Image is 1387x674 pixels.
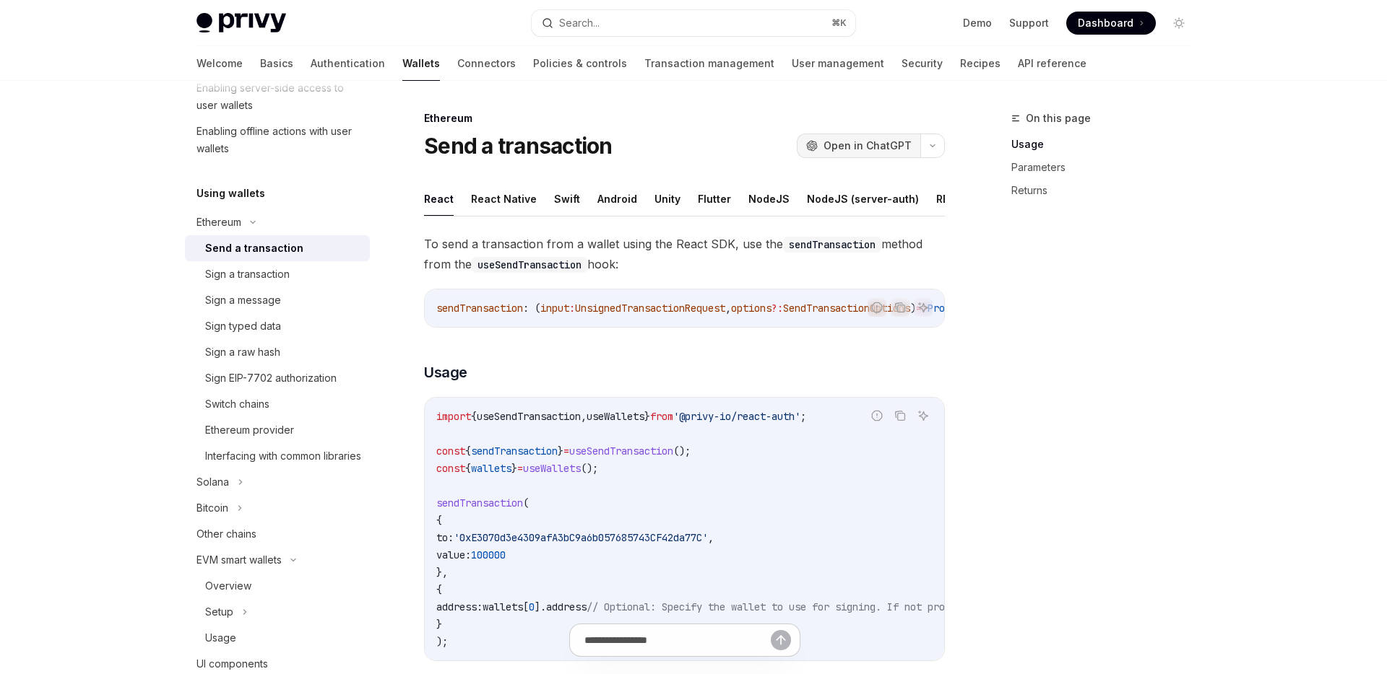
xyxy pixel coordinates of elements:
[196,525,256,543] div: Other chains
[196,123,361,157] div: Enabling offline actions with user wallets
[424,133,613,159] h1: Send a transaction
[771,630,791,650] button: Send message
[558,445,563,458] span: }
[597,182,637,216] button: Android
[436,445,465,458] span: const
[644,46,774,81] a: Transaction management
[587,410,644,423] span: useWallets
[185,365,370,391] a: Sign EIP-7702 authorization
[436,618,442,631] span: }
[1009,16,1049,30] a: Support
[185,287,370,313] a: Sign a message
[517,462,523,475] span: =
[424,111,945,126] div: Ethereum
[1018,46,1086,81] a: API reference
[196,185,265,202] h5: Using wallets
[910,302,916,315] span: )
[581,462,598,475] span: ();
[185,625,370,651] a: Usage
[792,46,884,81] a: User management
[960,46,1001,81] a: Recipes
[797,134,920,158] button: Open in ChatGPT
[465,462,471,475] span: {
[731,302,772,315] span: options
[554,182,580,216] button: Swift
[563,445,569,458] span: =
[1167,12,1191,35] button: Toggle dark mode
[868,406,886,425] button: Report incorrect code
[546,600,587,613] span: address
[205,577,251,595] div: Overview
[477,410,581,423] span: useSendTransaction
[424,362,467,382] span: Usage
[532,10,855,36] button: Search...⌘K
[205,395,269,413] div: Switch chains
[205,266,290,283] div: Sign a transaction
[185,391,370,417] a: Switch chains
[1066,12,1156,35] a: Dashboard
[185,417,370,443] a: Ethereum provider
[535,600,546,613] span: ].
[963,16,992,30] a: Demo
[436,531,454,544] span: to:
[196,499,228,517] div: Bitcoin
[581,410,587,423] span: ,
[1011,179,1202,202] a: Returns
[914,406,933,425] button: Ask AI
[436,462,465,475] span: const
[650,410,673,423] span: from
[471,445,558,458] span: sendTransaction
[454,531,708,544] span: '0xE3070d3e4309afA3bC9a6b057685743CF42da77C'
[205,447,361,465] div: Interfacing with common libraries
[205,343,280,361] div: Sign a raw hash
[1026,110,1091,127] span: On this page
[1078,16,1133,30] span: Dashboard
[196,655,268,673] div: UI components
[436,566,448,579] span: },
[902,46,943,81] a: Security
[807,182,919,216] button: NodeJS (server-auth)
[205,603,233,621] div: Setup
[654,182,680,216] button: Unity
[471,410,477,423] span: {
[402,46,440,81] a: Wallets
[424,234,945,274] span: To send a transaction from a wallet using the React SDK, use the method from the hook:
[523,600,529,613] span: [
[205,421,294,439] div: Ethereum provider
[185,443,370,469] a: Interfacing with common libraries
[540,302,569,315] span: input
[260,46,293,81] a: Basics
[185,118,370,162] a: Enabling offline actions with user wallets
[783,237,881,253] code: sendTransaction
[424,182,454,216] button: React
[185,521,370,547] a: Other chains
[824,139,912,153] span: Open in ChatGPT
[205,629,236,647] div: Usage
[436,600,483,613] span: address:
[436,496,523,509] span: sendTransaction
[1011,156,1202,179] a: Parameters
[205,240,303,257] div: Send a transaction
[185,235,370,261] a: Send a transaction
[471,548,506,561] span: 100000
[472,257,587,273] code: useSendTransaction
[831,17,847,29] span: ⌘ K
[185,261,370,287] a: Sign a transaction
[914,298,933,317] button: Ask AI
[559,14,600,32] div: Search...
[1011,133,1202,156] a: Usage
[185,573,370,599] a: Overview
[196,214,241,231] div: Ethereum
[772,302,783,315] span: ?:
[725,302,731,315] span: ,
[436,583,442,596] span: {
[891,298,909,317] button: Copy the contents from the code block
[523,302,540,315] span: : (
[533,46,627,81] a: Policies & controls
[575,302,725,315] span: UnsignedTransactionRequest
[783,302,910,315] span: SendTransactionOptions
[185,313,370,339] a: Sign typed data
[465,445,471,458] span: {
[471,182,537,216] button: React Native
[673,445,691,458] span: ();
